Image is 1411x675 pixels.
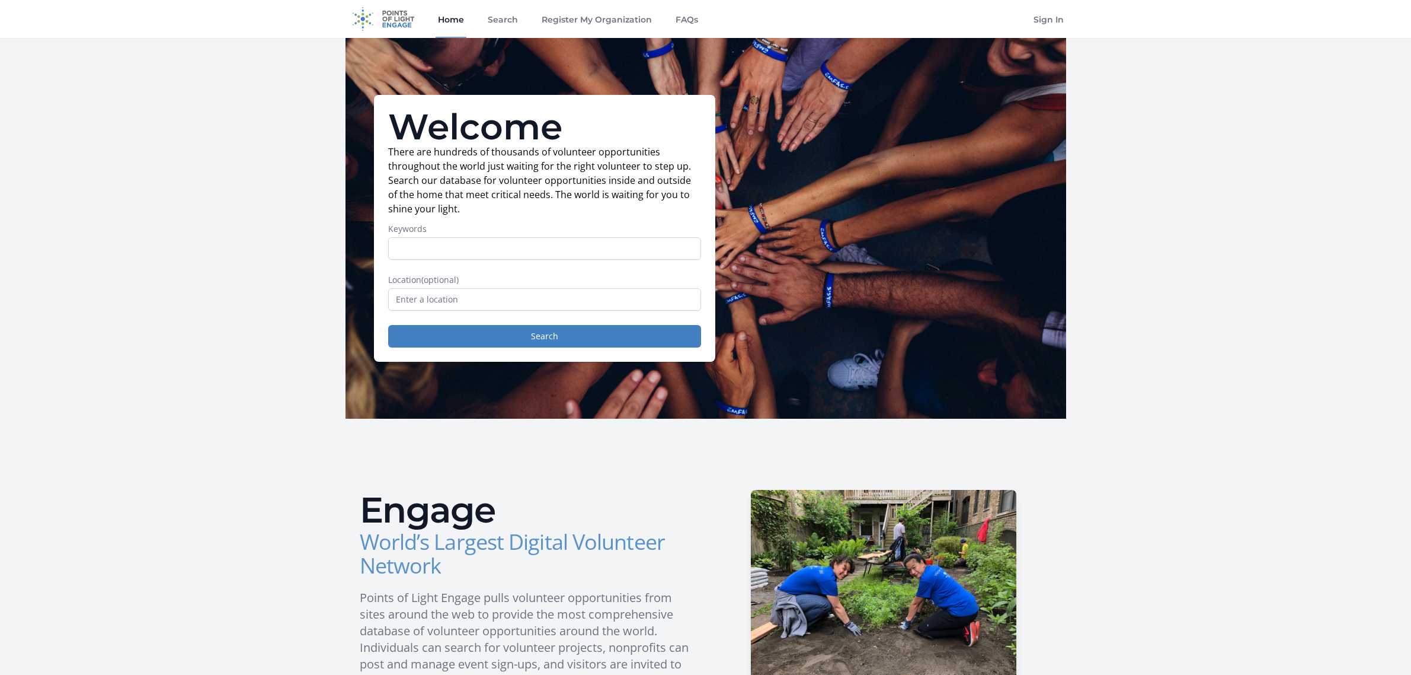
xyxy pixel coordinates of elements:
label: Location [388,274,701,286]
label: Keywords [388,223,701,235]
h2: Engage [360,492,696,528]
h3: World’s Largest Digital Volunteer Network [360,530,696,578]
button: Search [388,325,701,348]
h1: Welcome [388,109,701,145]
input: Enter a location [388,288,701,311]
p: There are hundreds of thousands of volunteer opportunities throughout the world just waiting for ... [388,145,701,216]
span: (optional) [421,274,459,285]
